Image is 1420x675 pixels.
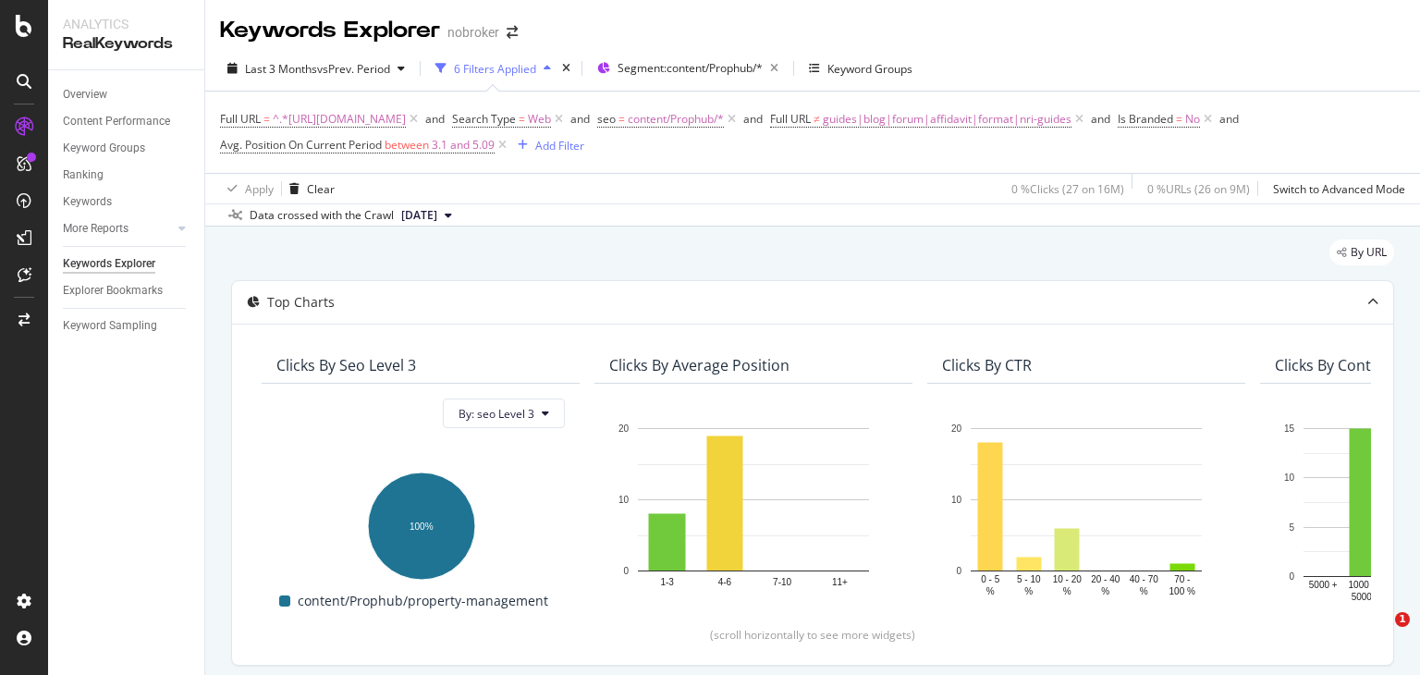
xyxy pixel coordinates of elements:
[276,463,565,583] svg: A chart.
[718,577,732,587] text: 4-6
[63,219,129,239] div: More Reports
[1349,580,1375,590] text: 1000 -
[1185,106,1200,132] span: No
[1063,586,1071,596] text: %
[250,207,394,224] div: Data crossed with the Crawl
[63,33,190,55] div: RealKeywords
[590,54,786,83] button: Segment:content/Prophub/*
[273,106,406,132] span: ^.*[URL][DOMAIN_NAME]
[410,522,434,532] text: 100%
[1053,574,1083,584] text: 10 - 20
[245,181,274,197] div: Apply
[951,423,962,434] text: 20
[1284,473,1295,484] text: 10
[1289,571,1294,582] text: 0
[597,111,616,127] span: seo
[986,586,995,596] text: %
[832,577,848,587] text: 11+
[609,356,790,374] div: Clicks By Average Position
[618,111,625,127] span: =
[510,134,584,156] button: Add Filter
[220,137,382,153] span: Avg. Position On Current Period
[401,207,437,224] span: 2025 Sep. 1st
[263,111,270,127] span: =
[276,356,416,374] div: Clicks By seo Level 3
[535,138,584,153] div: Add Filter
[1091,574,1120,584] text: 20 - 40
[220,54,412,83] button: Last 3 MonthsvsPrev. Period
[951,495,962,505] text: 10
[1140,586,1148,596] text: %
[628,106,724,132] span: content/Prophub/*
[447,23,499,42] div: nobroker
[1017,574,1041,584] text: 5 - 10
[1219,111,1239,127] div: and
[570,110,590,128] button: and
[519,111,525,127] span: =
[63,316,191,336] a: Keyword Sampling
[956,566,961,576] text: 0
[1118,111,1173,127] span: Is Branded
[1219,110,1239,128] button: and
[317,61,390,77] span: vs Prev. Period
[220,111,261,127] span: Full URL
[942,419,1230,598] svg: A chart.
[827,61,912,77] div: Keyword Groups
[507,26,518,39] div: arrow-right-arrow-left
[443,399,565,428] button: By: seo Level 3
[1289,522,1294,533] text: 5
[1329,239,1394,265] div: legacy label
[1174,574,1190,584] text: 70 -
[660,577,674,587] text: 1-3
[942,356,1032,374] div: Clicks By CTR
[254,627,1371,643] div: (scroll horizontally to see more widgets)
[618,60,763,76] span: Segment: content/Prophub/*
[623,566,629,576] text: 0
[1309,580,1338,590] text: 5000 +
[63,281,163,301] div: Explorer Bookmarks
[1273,181,1405,197] div: Switch to Advanced Mode
[63,139,191,158] a: Keyword Groups
[63,254,191,274] a: Keywords Explorer
[452,111,516,127] span: Search Type
[1147,181,1250,197] div: 0 % URLs ( 26 on 9M )
[63,85,191,104] a: Overview
[570,111,590,127] div: and
[1169,586,1195,596] text: 100 %
[1352,592,1373,602] text: 5000
[63,254,155,274] div: Keywords Explorer
[743,111,763,127] div: and
[823,106,1071,132] span: guides|blog|forum|affidavit|format|nri-guides
[63,112,170,131] div: Content Performance
[307,181,335,197] div: Clear
[459,406,534,422] span: By: seo Level 3
[609,419,898,598] div: A chart.
[425,111,445,127] div: and
[1395,612,1410,627] span: 1
[558,59,574,78] div: times
[1091,110,1110,128] button: and
[528,106,551,132] span: Web
[743,110,763,128] button: and
[773,577,791,587] text: 7-10
[618,423,630,434] text: 20
[432,132,495,158] span: 3.1 and 5.09
[267,293,335,312] div: Top Charts
[298,590,548,612] span: content/Prophub/property-management
[245,61,317,77] span: Last 3 Months
[1024,586,1033,596] text: %
[1011,181,1124,197] div: 0 % Clicks ( 27 on 16M )
[618,495,630,505] text: 10
[770,111,811,127] span: Full URL
[802,54,920,83] button: Keyword Groups
[220,174,274,203] button: Apply
[428,54,558,83] button: 6 Filters Applied
[282,174,335,203] button: Clear
[1101,586,1109,596] text: %
[63,166,191,185] a: Ranking
[63,192,191,212] a: Keywords
[63,139,145,158] div: Keyword Groups
[1091,111,1110,127] div: and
